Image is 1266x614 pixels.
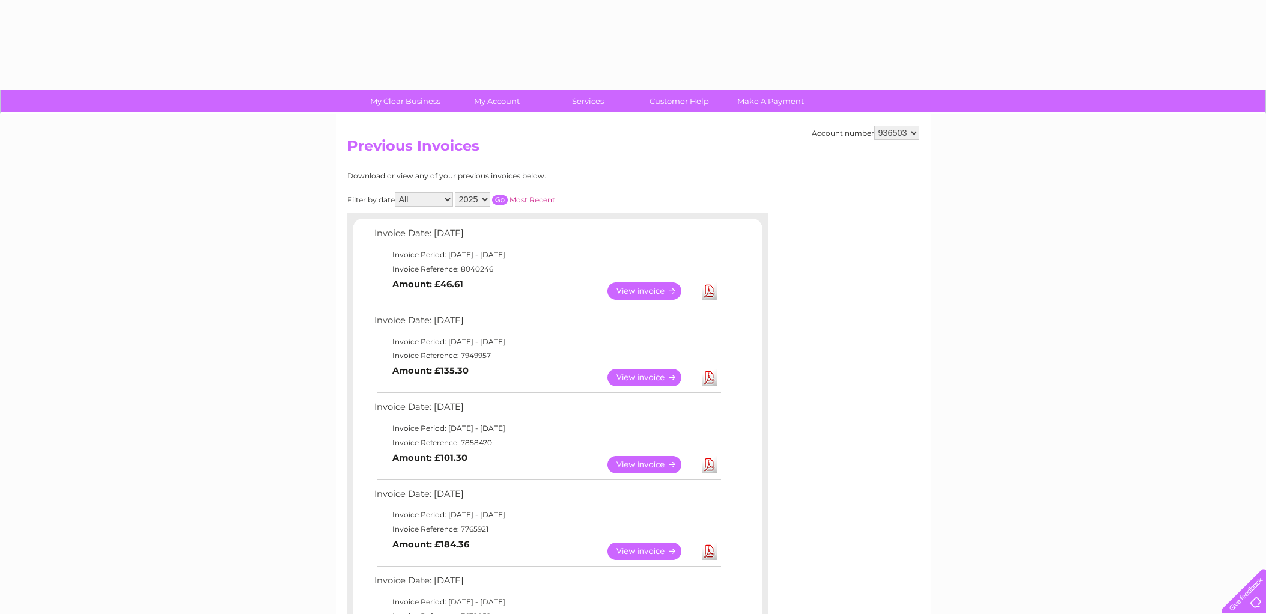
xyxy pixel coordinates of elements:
[702,282,717,300] a: Download
[702,543,717,560] a: Download
[812,126,919,140] div: Account number
[371,399,723,421] td: Invoice Date: [DATE]
[347,172,663,180] div: Download or view any of your previous invoices below.
[371,225,723,248] td: Invoice Date: [DATE]
[371,486,723,508] td: Invoice Date: [DATE]
[347,192,663,207] div: Filter by date
[371,348,723,363] td: Invoice Reference: 7949957
[447,90,546,112] a: My Account
[630,90,729,112] a: Customer Help
[392,279,463,290] b: Amount: £46.61
[607,543,696,560] a: View
[607,456,696,473] a: View
[702,456,717,473] a: Download
[371,522,723,536] td: Invoice Reference: 7765921
[392,539,469,550] b: Amount: £184.36
[721,90,820,112] a: Make A Payment
[392,452,467,463] b: Amount: £101.30
[607,369,696,386] a: View
[510,195,555,204] a: Most Recent
[371,248,723,262] td: Invoice Period: [DATE] - [DATE]
[371,508,723,522] td: Invoice Period: [DATE] - [DATE]
[371,436,723,450] td: Invoice Reference: 7858470
[371,573,723,595] td: Invoice Date: [DATE]
[392,365,469,376] b: Amount: £135.30
[607,282,696,300] a: View
[371,595,723,609] td: Invoice Period: [DATE] - [DATE]
[371,312,723,335] td: Invoice Date: [DATE]
[702,369,717,386] a: Download
[371,335,723,349] td: Invoice Period: [DATE] - [DATE]
[371,421,723,436] td: Invoice Period: [DATE] - [DATE]
[371,262,723,276] td: Invoice Reference: 8040246
[356,90,455,112] a: My Clear Business
[347,138,919,160] h2: Previous Invoices
[538,90,638,112] a: Services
